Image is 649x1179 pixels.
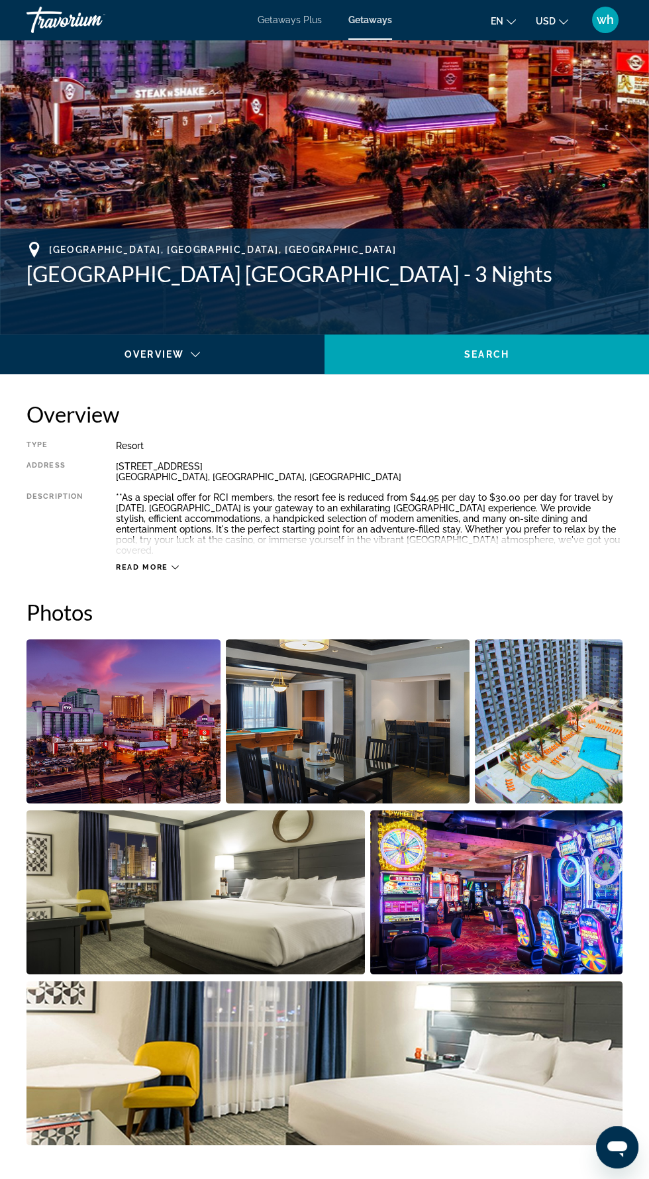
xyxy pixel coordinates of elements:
span: USD [536,16,556,26]
a: Getaways [348,15,392,25]
div: Description [26,492,83,556]
button: Change language [491,11,516,30]
a: Travorium [26,3,159,37]
button: Open full-screen image slider [226,639,470,804]
button: Search [324,334,649,374]
div: **As a special offer for RCI members, the resort fee is reduced from $44.95 per day to $30.00 per... [116,492,623,556]
button: Read more [116,562,179,572]
button: User Menu [588,6,623,34]
button: Open full-screen image slider [475,639,623,804]
span: en [491,16,503,26]
span: [GEOGRAPHIC_DATA], [GEOGRAPHIC_DATA], [GEOGRAPHIC_DATA] [49,244,396,255]
iframe: Button to launch messaging window [596,1126,638,1168]
div: [STREET_ADDRESS] [GEOGRAPHIC_DATA], [GEOGRAPHIC_DATA], [GEOGRAPHIC_DATA] [116,461,623,482]
h2: Overview [26,401,623,427]
span: Search [464,349,509,360]
button: Open full-screen image slider [26,639,221,804]
h2: Photos [26,599,623,625]
span: Read more [116,563,168,572]
button: Open full-screen image slider [26,980,623,1146]
span: wh [597,13,614,26]
div: Type [26,440,83,451]
button: Open full-screen image slider [370,809,623,975]
h1: [GEOGRAPHIC_DATA] [GEOGRAPHIC_DATA] - 3 Nights [26,261,623,287]
a: Getaways Plus [258,15,322,25]
div: Address [26,461,83,482]
button: Change currency [536,11,568,30]
div: Resort [116,440,623,451]
button: Open full-screen image slider [26,809,365,975]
